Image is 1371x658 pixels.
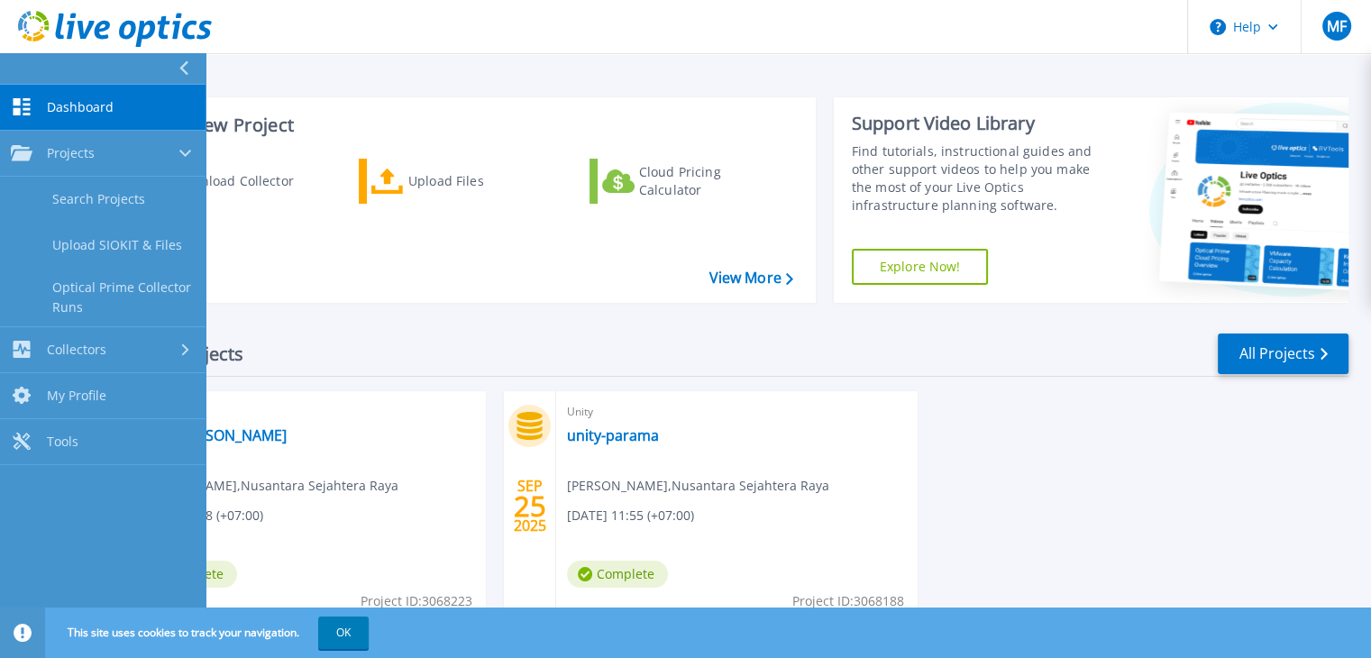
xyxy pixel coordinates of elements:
[1326,19,1346,33] span: MF
[47,145,95,161] span: Projects
[136,426,287,444] a: unity-[PERSON_NAME]
[514,498,546,514] span: 25
[136,476,398,496] span: [PERSON_NAME] , Nusantara Sejahtera Raya
[128,159,329,204] a: Download Collector
[128,115,792,135] h3: Start a New Project
[567,426,659,444] a: unity-parama
[136,402,475,422] span: Unity
[567,476,829,496] span: [PERSON_NAME] , Nusantara Sejahtera Raya
[792,591,904,611] span: Project ID: 3068188
[361,591,472,611] span: Project ID: 3068223
[852,142,1111,215] div: Find tutorials, instructional guides and other support videos to help you make the most of your L...
[47,342,106,358] span: Collectors
[47,388,106,404] span: My Profile
[852,249,989,285] a: Explore Now!
[513,473,547,539] div: SEP 2025
[708,270,792,287] a: View More
[47,434,78,450] span: Tools
[567,561,668,588] span: Complete
[852,112,1111,135] div: Support Video Library
[47,99,114,115] span: Dashboard
[359,159,560,204] a: Upload Files
[318,617,369,649] button: OK
[590,159,791,204] a: Cloud Pricing Calculator
[567,506,694,525] span: [DATE] 11:55 (+07:00)
[174,163,318,199] div: Download Collector
[639,163,783,199] div: Cloud Pricing Calculator
[1218,334,1348,374] a: All Projects
[408,163,553,199] div: Upload Files
[567,402,906,422] span: Unity
[50,617,369,649] span: This site uses cookies to track your navigation.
